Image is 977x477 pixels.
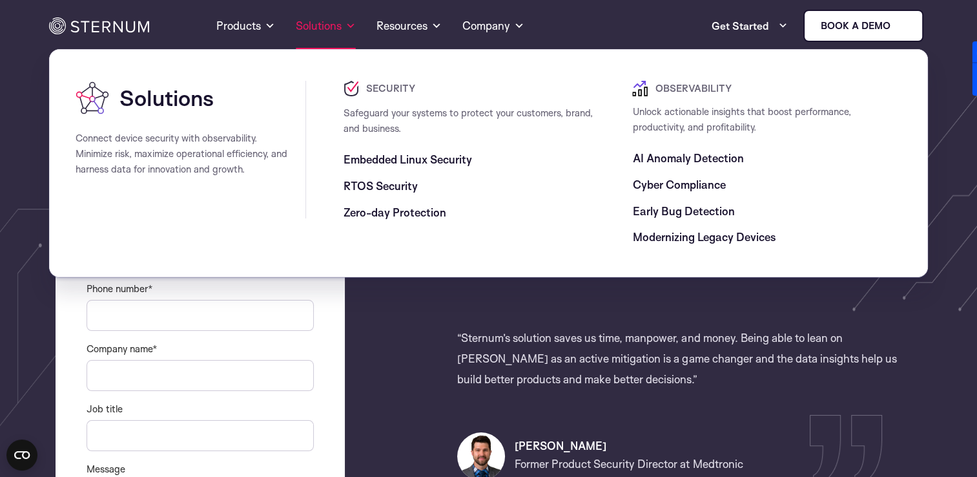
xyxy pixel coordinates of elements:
[515,438,915,454] h3: [PERSON_NAME]
[515,454,915,474] p: Former Product Security Director at Medtronic
[462,3,524,49] a: Company
[632,177,725,193] a: Cyber Compliance
[87,282,148,295] span: Phone number
[376,3,442,49] a: Resources
[296,3,356,49] a: Solutions
[119,84,214,111] span: Solutions
[344,178,418,194] a: RTOS Security
[632,105,850,133] span: Unlock actionable insights that boost performance, productivity, and profitability.
[632,229,776,245] a: Modernizing Legacy Devices
[632,204,734,219] a: Early Bug Detection
[712,13,788,39] a: Get Started
[457,328,915,390] p: “Sternum’s solution saves us time, manpower, and money. Being able to lean on [PERSON_NAME] as an...
[87,343,152,355] span: Company name
[87,403,123,415] span: Job title
[6,440,37,471] button: Open CMP widget
[87,463,125,475] span: Message
[803,10,923,42] a: Book a demo
[632,151,743,166] a: AI Anomaly Detection
[344,107,593,134] span: Safeguard your systems to protect your customers, brand, and business.
[896,21,906,31] img: sternum iot
[344,152,472,167] a: Embedded Linux Security
[652,81,731,96] span: Observability
[216,3,275,49] a: Products
[363,81,415,96] span: Security
[344,205,446,220] a: Zero-day Protection
[76,132,287,175] span: Connect device security with observability. Minimize risk, maximize operational efficiency, and h...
